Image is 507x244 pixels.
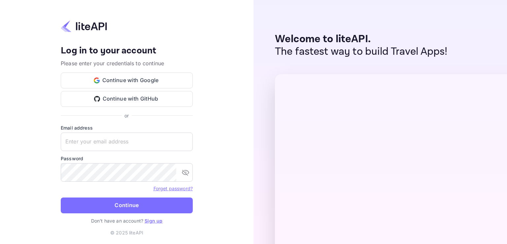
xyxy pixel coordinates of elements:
[61,59,193,67] p: Please enter your credentials to continue
[61,91,193,107] button: Continue with GitHub
[61,217,193,224] p: Don't have an account?
[61,20,107,33] img: liteapi
[61,45,193,57] h4: Log in to your account
[145,218,162,224] a: Sign up
[153,186,193,191] a: Forget password?
[153,185,193,192] a: Forget password?
[110,229,143,236] p: © 2025 liteAPI
[61,73,193,88] button: Continue with Google
[275,33,448,46] p: Welcome to liteAPI.
[61,198,193,213] button: Continue
[124,112,129,119] p: or
[61,124,193,131] label: Email address
[61,133,193,151] input: Enter your email address
[179,166,192,179] button: toggle password visibility
[275,46,448,58] p: The fastest way to build Travel Apps!
[61,155,193,162] label: Password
